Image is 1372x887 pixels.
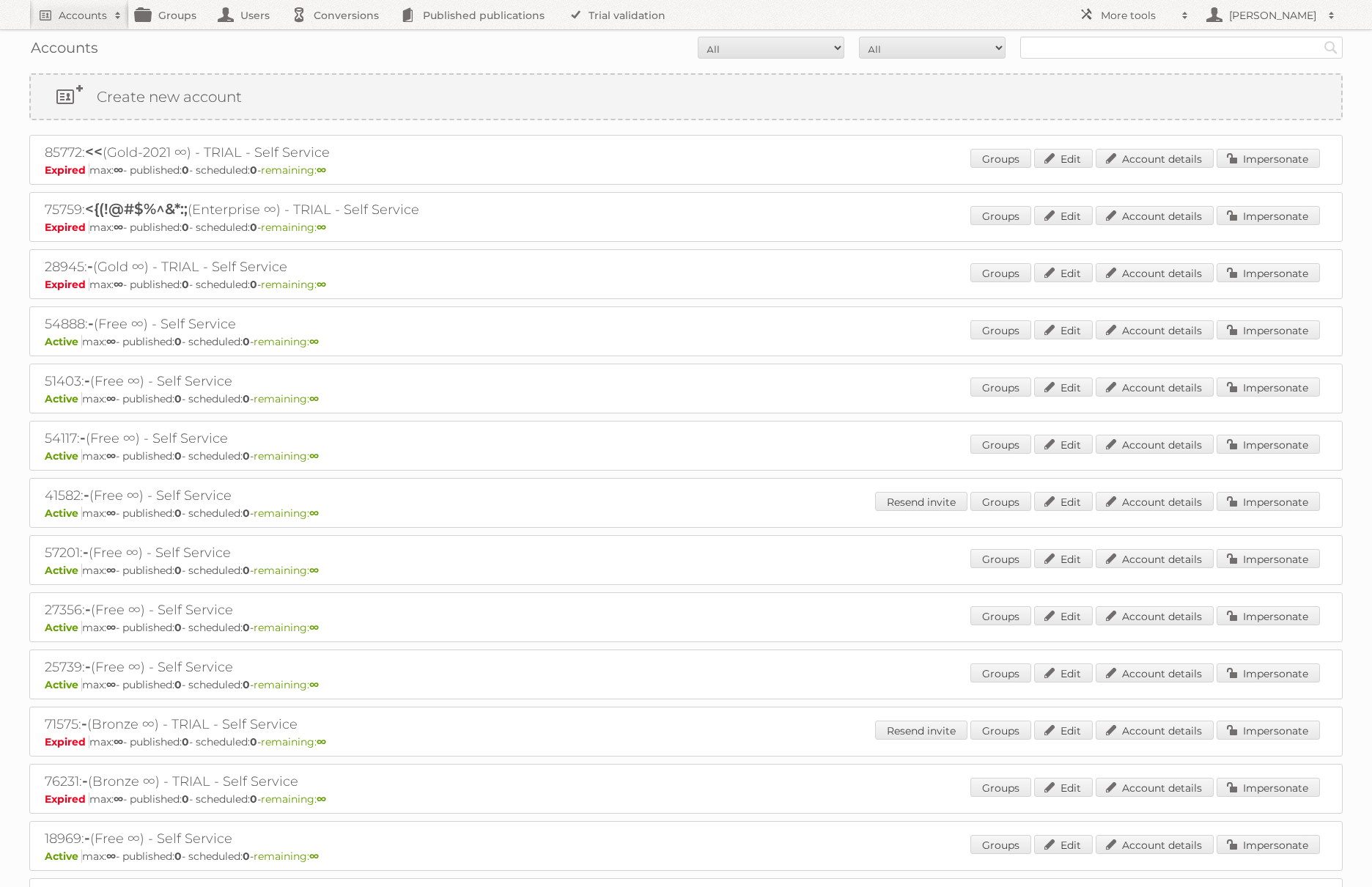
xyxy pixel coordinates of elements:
a: Impersonate [1217,206,1320,225]
a: Impersonate [1217,663,1320,682]
a: Account details [1096,835,1214,854]
span: remaining: [254,392,319,405]
strong: 0 [243,564,250,577]
strong: 0 [182,163,189,177]
p: max: - published: - scheduled: - [45,850,1327,863]
strong: 0 [243,507,250,520]
p: max: - published: - scheduled: - [45,278,1327,291]
p: max: - published: - scheduled: - [45,621,1327,634]
strong: 0 [243,850,250,863]
h2: 76231: (Bronze ∞) - TRIAL - Self Service [45,772,558,791]
strong: ∞ [106,564,116,577]
span: remaining: [254,564,319,577]
h2: 25739: (Free ∞) - Self Service [45,658,558,677]
a: Groups [970,378,1031,397]
span: Active [45,564,82,577]
a: Impersonate [1217,378,1320,397]
a: Impersonate [1217,149,1320,168]
strong: 0 [182,221,189,234]
span: - [85,658,91,675]
span: Active [45,621,82,634]
strong: ∞ [317,735,326,748]
strong: ∞ [106,507,116,520]
strong: ∞ [106,335,116,348]
h2: 75759: (Enterprise ∞) - TRIAL - Self Service [45,200,558,219]
span: - [87,257,93,275]
a: Edit [1034,435,1093,454]
a: Groups [970,663,1031,682]
strong: ∞ [309,449,319,463]
span: remaining: [261,792,326,806]
strong: 0 [182,792,189,806]
p: max: - published: - scheduled: - [45,564,1327,577]
a: Groups [970,778,1031,797]
strong: ∞ [106,449,116,463]
strong: 0 [243,678,250,691]
strong: ∞ [317,163,326,177]
h2: 54117: (Free ∞) - Self Service [45,429,558,448]
p: max: - published: - scheduled: - [45,449,1327,463]
strong: 0 [250,221,257,234]
a: Edit [1034,492,1093,511]
a: Account details [1096,149,1214,168]
span: - [84,486,89,504]
span: Active [45,449,82,463]
a: Groups [970,435,1031,454]
strong: ∞ [114,735,123,748]
p: max: - published: - scheduled: - [45,678,1327,691]
h2: 51403: (Free ∞) - Self Service [45,372,558,391]
a: Impersonate [1217,721,1320,740]
a: Account details [1096,778,1214,797]
strong: ∞ [309,564,319,577]
a: Edit [1034,149,1093,168]
h2: More tools [1101,8,1174,23]
strong: ∞ [106,392,116,405]
a: Impersonate [1217,435,1320,454]
span: remaining: [254,449,319,463]
span: <{(!@#$%^&*:; [85,200,188,218]
a: Edit [1034,263,1093,282]
a: Groups [970,206,1031,225]
a: Edit [1034,549,1093,568]
a: Groups [970,721,1031,740]
strong: 0 [250,792,257,806]
span: Active [45,850,82,863]
strong: ∞ [114,221,123,234]
span: Expired [45,792,89,806]
a: Groups [970,549,1031,568]
span: - [80,429,86,446]
p: max: - published: - scheduled: - [45,735,1327,748]
a: Groups [970,149,1031,168]
a: Edit [1034,835,1093,854]
a: Edit [1034,320,1093,339]
span: remaining: [261,221,326,234]
strong: 0 [243,335,250,348]
a: Groups [970,835,1031,854]
span: Active [45,335,82,348]
p: max: - published: - scheduled: - [45,392,1327,405]
a: Impersonate [1217,263,1320,282]
p: max: - published: - scheduled: - [45,507,1327,520]
a: Edit [1034,663,1093,682]
span: Expired [45,163,89,177]
a: Account details [1096,435,1214,454]
a: Groups [970,606,1031,625]
h2: 71575: (Bronze ∞) - TRIAL - Self Service [45,715,558,734]
strong: 0 [174,335,182,348]
a: Account details [1096,606,1214,625]
a: Impersonate [1217,778,1320,797]
strong: ∞ [309,392,319,405]
strong: 0 [174,678,182,691]
a: Account details [1096,721,1214,740]
p: max: - published: - scheduled: - [45,163,1327,177]
span: << [85,143,103,161]
strong: ∞ [317,278,326,291]
strong: 0 [243,392,250,405]
h2: 54888: (Free ∞) - Self Service [45,314,558,334]
h2: 28945: (Gold ∞) - TRIAL - Self Service [45,257,558,276]
a: Resend invite [875,721,967,740]
a: Groups [970,492,1031,511]
span: Active [45,392,82,405]
strong: 0 [174,449,182,463]
p: max: - published: - scheduled: - [45,221,1327,234]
